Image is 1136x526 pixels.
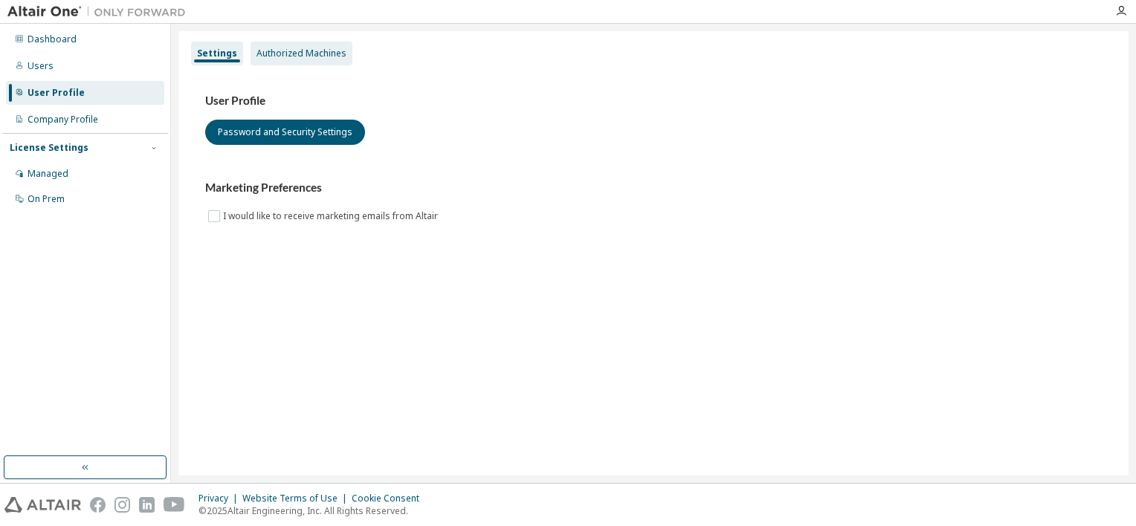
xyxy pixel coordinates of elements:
button: Password and Security Settings [205,120,365,145]
img: facebook.svg [90,497,106,513]
h3: Marketing Preferences [205,181,1102,195]
img: instagram.svg [114,497,130,513]
div: Users [28,60,54,72]
div: Dashboard [28,33,77,45]
div: Authorized Machines [256,48,346,59]
div: Managed [28,168,68,180]
img: Altair One [7,4,193,19]
img: linkedin.svg [139,497,155,513]
div: Privacy [199,493,242,504]
div: User Profile [28,87,85,99]
h3: User Profile [205,94,1102,108]
img: altair_logo.svg [4,497,81,513]
div: Website Terms of Use [242,493,352,504]
div: Cookie Consent [352,493,428,504]
p: © 2025 Altair Engineering, Inc. All Rights Reserved. [199,504,428,517]
label: I would like to receive marketing emails from Altair [223,207,441,225]
div: License Settings [10,142,88,154]
img: youtube.svg [164,497,185,513]
div: On Prem [28,193,65,205]
div: Company Profile [28,114,98,126]
div: Settings [197,48,237,59]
